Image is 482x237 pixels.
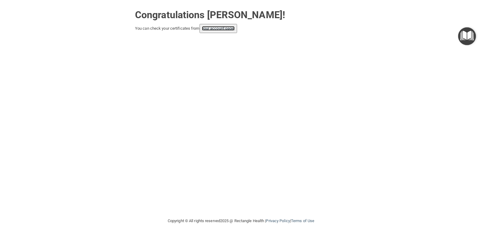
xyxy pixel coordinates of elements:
[130,211,352,231] div: Copyright © All rights reserved 2025 @ Rectangle Health | |
[135,9,285,21] strong: Congratulations [PERSON_NAME]!
[291,219,314,223] a: Terms of Use
[135,24,347,33] div: You can check your certificates from
[266,219,290,223] a: Privacy Policy
[202,26,235,31] a: your account page!
[200,24,237,33] button: your account page!
[458,27,476,45] button: Open Resource Center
